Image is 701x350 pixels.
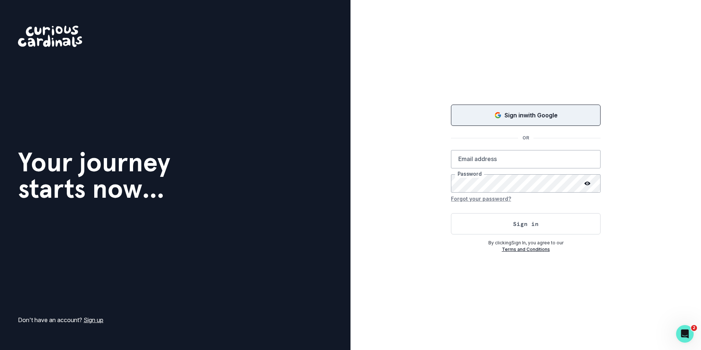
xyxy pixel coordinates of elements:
a: Terms and Conditions [502,247,550,252]
img: Curious Cardinals Logo [18,26,82,47]
h1: Your journey starts now... [18,149,170,202]
button: Sign in [451,213,601,234]
iframe: Intercom live chat [676,325,694,343]
p: By clicking Sign In , you agree to our [451,240,601,246]
p: OR [518,135,533,141]
button: Forgot your password? [451,193,511,204]
p: Don't have an account? [18,316,103,324]
button: Sign in with Google (GSuite) [451,105,601,126]
a: Sign up [84,316,103,324]
span: 2 [691,325,697,331]
p: Sign in with Google [504,111,558,120]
